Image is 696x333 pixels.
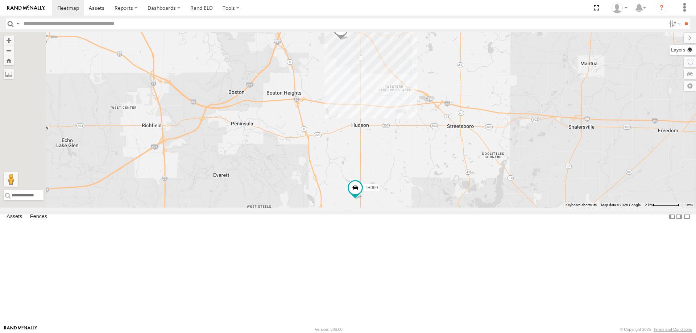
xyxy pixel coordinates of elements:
button: Zoom in [4,36,14,45]
a: Terms and Conditions [654,327,692,332]
a: Visit our Website [4,326,37,333]
button: Keyboard shortcuts [565,203,597,208]
div: Version: 306.00 [315,327,343,332]
span: 2 km [645,203,653,207]
button: Map Scale: 2 km per 69 pixels [643,203,681,208]
label: Search Filter Options [666,18,682,29]
button: Zoom out [4,45,14,55]
label: Search Query [15,18,21,29]
label: Measure [4,69,14,79]
button: Zoom Home [4,55,14,65]
div: George Steele [609,3,630,13]
div: © Copyright 2025 - [620,327,692,332]
label: Dock Summary Table to the Right [676,212,683,222]
span: TR060 [365,185,378,190]
label: Map Settings [684,81,696,91]
i: ? [656,2,667,14]
label: Fences [26,212,51,222]
span: Map data ©2025 Google [601,203,641,207]
label: Assets [3,212,26,222]
button: Drag Pegman onto the map to open Street View [4,172,18,187]
label: Hide Summary Table [683,212,691,222]
img: rand-logo.svg [7,5,45,11]
label: Dock Summary Table to the Left [668,212,676,222]
a: Terms [685,204,693,207]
